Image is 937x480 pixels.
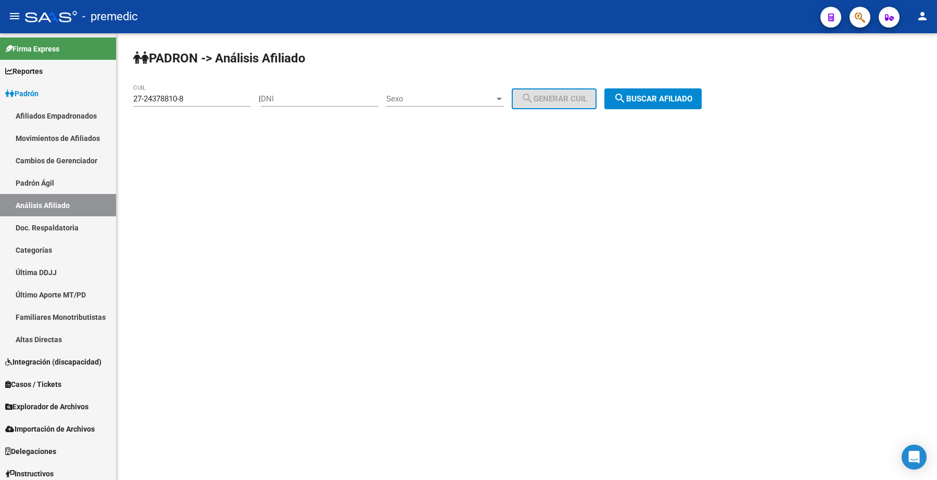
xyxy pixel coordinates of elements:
[512,88,597,109] button: Generar CUIL
[5,468,54,479] span: Instructivos
[386,94,495,103] span: Sexo
[259,94,604,103] div: |
[5,401,88,412] span: Explorador de Archivos
[916,10,929,22] mat-icon: person
[5,66,43,77] span: Reportes
[604,88,702,109] button: Buscar afiliado
[614,94,692,103] span: Buscar afiliado
[521,94,587,103] span: Generar CUIL
[8,10,21,22] mat-icon: menu
[5,379,61,390] span: Casos / Tickets
[521,92,534,105] mat-icon: search
[5,446,56,457] span: Delegaciones
[5,43,59,55] span: Firma Express
[5,88,39,99] span: Padrón
[614,92,626,105] mat-icon: search
[82,5,138,28] span: - premedic
[5,356,102,368] span: Integración (discapacidad)
[133,51,306,66] strong: PADRON -> Análisis Afiliado
[902,445,927,470] div: Open Intercom Messenger
[5,423,95,435] span: Importación de Archivos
